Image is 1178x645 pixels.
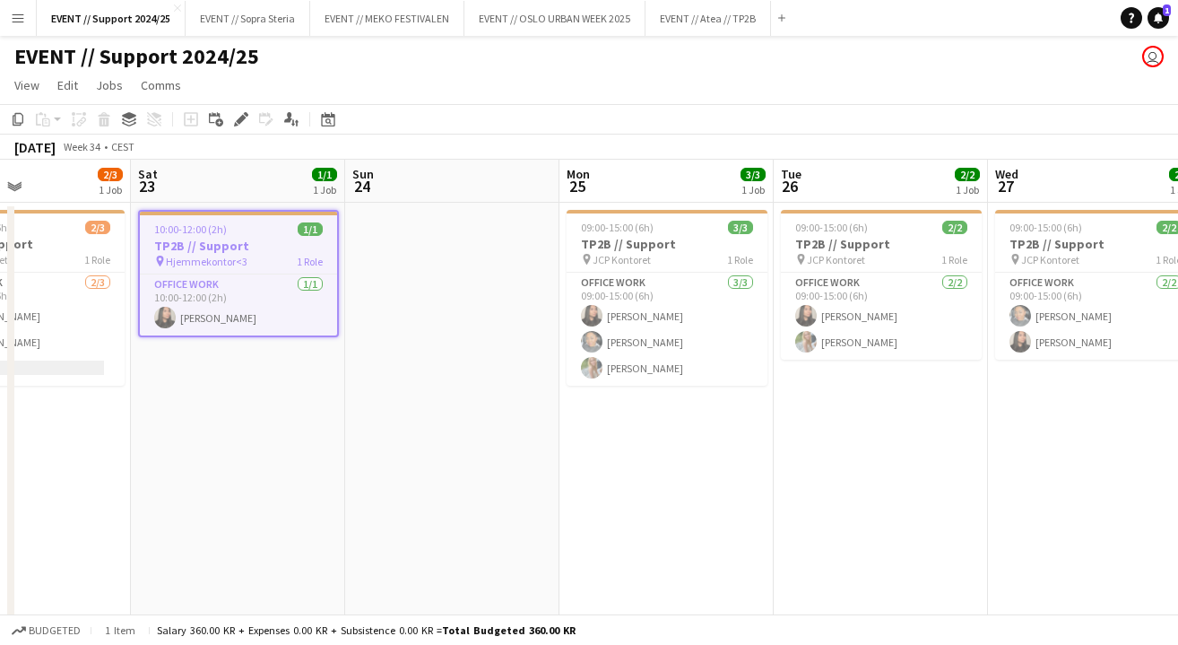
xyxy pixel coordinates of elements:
app-job-card: 09:00-15:00 (6h)2/2TP2B // Support JCP Kontoret1 RoleOffice work2/209:00-15:00 (6h)[PERSON_NAME][... [781,210,982,360]
span: 09:00-15:00 (6h) [1009,221,1082,234]
span: 1/1 [298,222,323,236]
button: EVENT // MEKO FESTIVALEN [310,1,464,36]
span: 2/3 [98,168,123,181]
span: 23 [135,176,158,196]
div: Salary 360.00 KR + Expenses 0.00 KR + Subsistence 0.00 KR = [157,623,576,637]
a: Comms [134,74,188,97]
div: 1 Job [956,183,979,196]
button: EVENT // Atea // TP2B [645,1,771,36]
h3: TP2B // Support [781,236,982,252]
span: 1 item [99,623,142,637]
span: 1 Role [84,253,110,266]
span: Edit [57,77,78,93]
span: 2/2 [955,168,980,181]
span: 1 [1163,4,1171,16]
span: 3/3 [741,168,766,181]
span: 2/2 [942,221,967,234]
span: 24 [350,176,374,196]
div: CEST [111,140,134,153]
span: 1/1 [312,168,337,181]
div: 1 Job [99,183,122,196]
span: Wed [995,166,1018,182]
span: 1 Role [297,255,323,268]
span: Comms [141,77,181,93]
h1: EVENT // Support 2024/25 [14,43,259,70]
app-card-role: Office work3/309:00-15:00 (6h)[PERSON_NAME][PERSON_NAME][PERSON_NAME] [567,273,767,386]
app-card-role: Office work1/110:00-12:00 (2h)[PERSON_NAME] [140,275,337,336]
button: Budgeted [9,621,83,641]
span: Tue [781,166,801,182]
app-card-role: Office work2/209:00-15:00 (6h)[PERSON_NAME][PERSON_NAME] [781,273,982,360]
span: 1 Role [941,253,967,266]
span: Total Budgeted 360.00 KR [442,623,576,637]
h3: TP2B // Support [567,236,767,252]
span: Sun [352,166,374,182]
a: Edit [50,74,85,97]
span: 25 [564,176,590,196]
span: 26 [778,176,801,196]
span: 3/3 [728,221,753,234]
span: Mon [567,166,590,182]
a: Jobs [89,74,130,97]
app-job-card: 10:00-12:00 (2h)1/1TP2B // Support Hjemmekontor<31 RoleOffice work1/110:00-12:00 (2h)[PERSON_NAME] [138,210,339,337]
div: 1 Job [741,183,765,196]
span: 09:00-15:00 (6h) [581,221,654,234]
span: View [14,77,39,93]
span: 2/3 [85,221,110,234]
span: 27 [992,176,1018,196]
span: Week 34 [59,140,104,153]
span: Sat [138,166,158,182]
button: EVENT // OSLO URBAN WEEK 2025 [464,1,645,36]
span: Hjemmekontor<3 [166,255,247,268]
app-user-avatar: Jenny Marie Ragnhild Andersen [1142,46,1164,67]
span: Jobs [96,77,123,93]
div: [DATE] [14,138,56,156]
div: 1 Job [313,183,336,196]
button: EVENT // Support 2024/25 [37,1,186,36]
app-job-card: 09:00-15:00 (6h)3/3TP2B // Support JCP Kontoret1 RoleOffice work3/309:00-15:00 (6h)[PERSON_NAME][... [567,210,767,386]
h3: TP2B // Support [140,238,337,254]
span: JCP Kontoret [593,253,651,266]
span: 10:00-12:00 (2h) [154,222,227,236]
span: Budgeted [29,624,81,637]
button: EVENT // Sopra Steria [186,1,310,36]
a: 1 [1148,7,1169,29]
span: 1 Role [727,253,753,266]
span: JCP Kontoret [1021,253,1079,266]
a: View [7,74,47,97]
span: JCP Kontoret [807,253,865,266]
span: 09:00-15:00 (6h) [795,221,868,234]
